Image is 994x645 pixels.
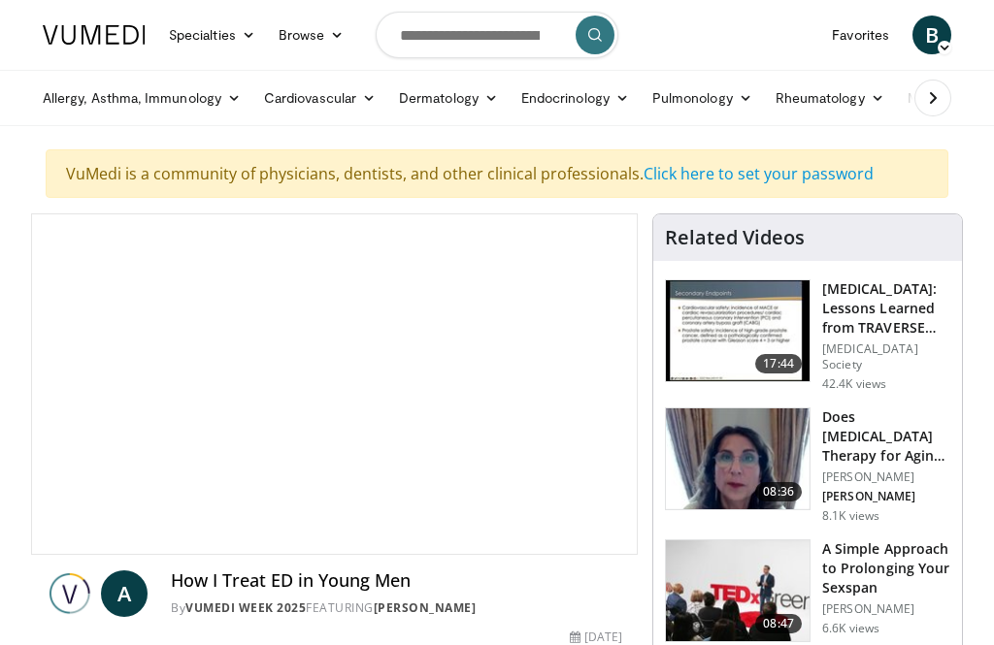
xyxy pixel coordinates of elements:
p: 6.6K views [822,621,879,636]
a: Cardiovascular [252,79,387,117]
p: [MEDICAL_DATA] Society [822,341,950,372]
span: 08:47 [755,614,802,633]
h3: Does [MEDICAL_DATA] Therapy for Aging Men Really Work? Review of 43 St… [822,407,950,466]
p: [PERSON_NAME] [822,601,950,617]
a: Specialties [157,16,267,54]
div: VuMedi is a community of physicians, dentists, and other clinical professionals. [46,149,948,198]
h3: A Simple Approach to Prolonging Your Sexspan [822,539,950,597]
a: Click here to set your password [644,163,874,184]
a: [PERSON_NAME] [374,599,477,616]
h4: Related Videos [665,226,805,249]
a: Pulmonology [641,79,764,117]
p: 8.1K views [822,508,879,524]
a: Allergy, Asthma, Immunology [31,79,252,117]
p: 42.4K views [822,376,886,392]
a: Favorites [820,16,901,54]
span: 17:44 [755,354,802,373]
span: 08:36 [755,482,802,501]
a: B [912,16,951,54]
p: [PERSON_NAME] [822,469,950,485]
a: 08:47 A Simple Approach to Prolonging Your Sexspan [PERSON_NAME] 6.6K views [665,539,950,642]
a: 17:44 [MEDICAL_DATA]: Lessons Learned from TRAVERSE 2024 [MEDICAL_DATA] Society 42.4K views [665,279,950,392]
img: Vumedi Week 2025 [47,570,93,617]
a: 08:36 Does [MEDICAL_DATA] Therapy for Aging Men Really Work? Review of 43 St… [PERSON_NAME] [PERS... [665,407,950,524]
a: Endocrinology [510,79,641,117]
p: [PERSON_NAME] [822,489,950,504]
img: c4bd4661-e278-4c34-863c-57c104f39734.150x105_q85_crop-smart_upscale.jpg [666,540,810,641]
div: By FEATURING [171,599,622,617]
img: 1317c62a-2f0d-4360-bee0-b1bff80fed3c.150x105_q85_crop-smart_upscale.jpg [666,280,810,381]
a: Browse [267,16,356,54]
a: Vumedi Week 2025 [185,599,306,616]
img: VuMedi Logo [43,25,146,45]
h3: [MEDICAL_DATA]: Lessons Learned from TRAVERSE 2024 [822,279,950,338]
a: A [101,570,148,617]
a: Dermatology [387,79,510,117]
h4: How I Treat ED in Young Men [171,570,622,592]
video-js: Video Player [32,214,637,554]
img: 4d4bce34-7cbb-4531-8d0c-5308a71d9d6c.150x105_q85_crop-smart_upscale.jpg [666,408,810,509]
a: Rheumatology [764,79,896,117]
input: Search topics, interventions [376,12,618,58]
